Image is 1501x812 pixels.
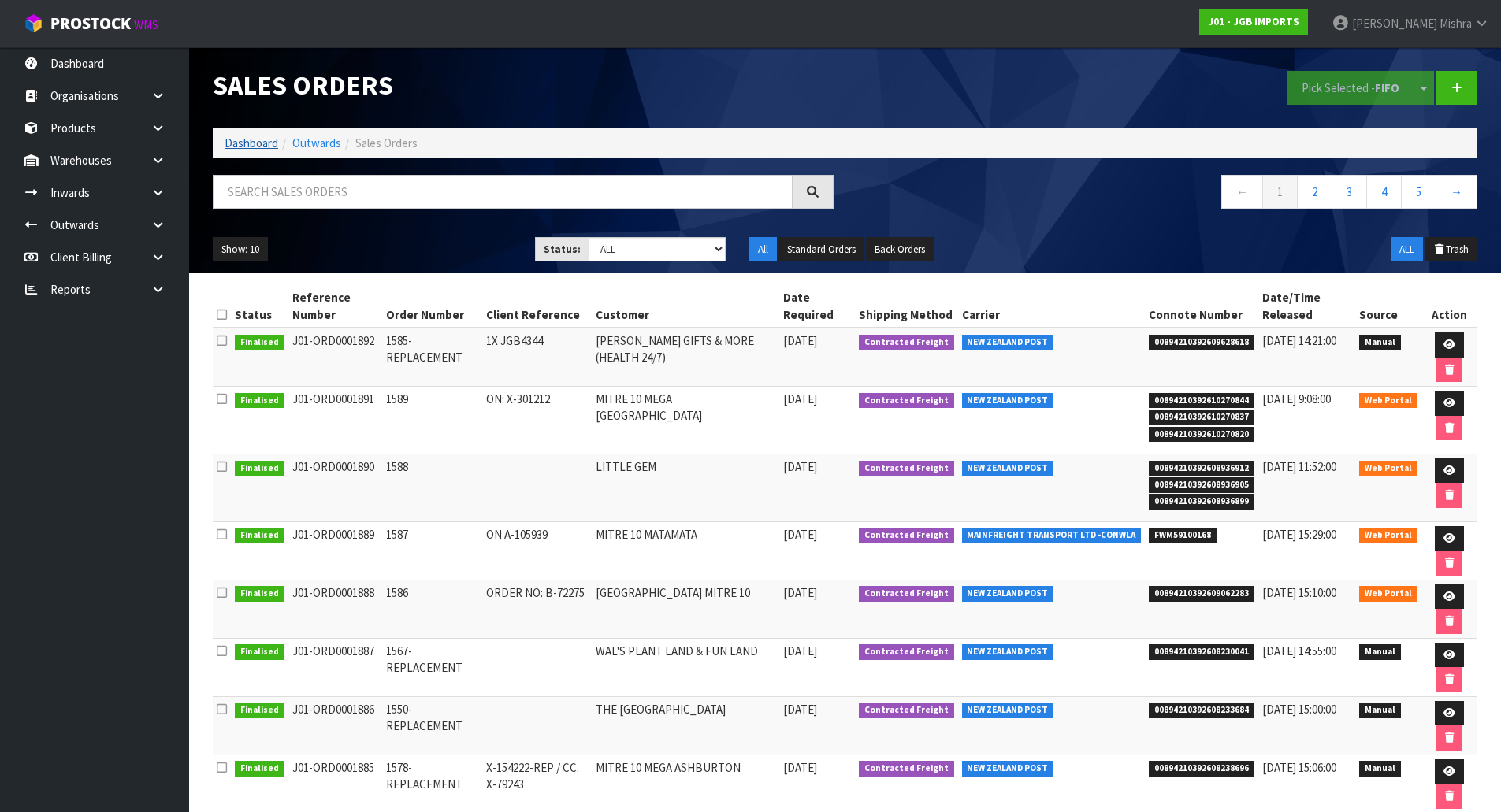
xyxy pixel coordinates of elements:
span: Finalised [235,703,284,718]
a: 2 [1297,175,1332,209]
span: NEW ZEALAND POST [962,586,1054,602]
span: [DATE] 11:52:00 [1262,459,1336,474]
td: ON: X-301212 [482,387,593,454]
span: Contracted Freight [859,335,954,350]
span: [DATE] [783,333,817,348]
a: 3 [1332,175,1367,209]
th: Source [1355,285,1421,328]
a: → [1436,175,1477,209]
span: NEW ZEALAND POST [962,461,1054,476]
span: [DATE] 15:29:00 [1262,527,1336,542]
td: ORDER NO: B-72275 [482,580,593,638]
span: Finalised [235,393,284,409]
span: ProStock [50,13,131,34]
span: Finalised [235,335,284,350]
span: 00894210392609062283 [1149,586,1254,602]
small: WMS [134,17,158,32]
a: J01 - JGB IMPORTS [1199,9,1308,35]
span: [DATE] 14:55:00 [1262,643,1336,658]
span: NEW ZEALAND POST [962,703,1054,718]
td: 1586 [382,580,481,638]
h1: Sales Orders [213,71,834,100]
td: 1585-REPLACEMENT [382,328,481,387]
td: J01-ORD0001888 [288,580,383,638]
span: 00894210392610270844 [1149,393,1254,409]
button: Pick Selected -FIFO [1287,71,1414,105]
span: Finalised [235,586,284,602]
span: [DATE] [783,459,817,474]
button: Show: 10 [213,237,268,262]
td: 1588 [382,454,481,521]
span: Contracted Freight [859,461,954,476]
span: Web Portal [1359,461,1417,476]
span: 00894210392608238696 [1149,761,1254,777]
nav: Page navigation [857,175,1478,213]
span: [DATE] [783,760,817,775]
img: cube-alt.png [24,13,43,33]
span: Finalised [235,528,284,543]
td: MITRE 10 MEGA [GEOGRAPHIC_DATA] [592,387,779,454]
span: [DATE] [783,643,817,658]
span: [DATE] 9:08:00 [1262,391,1331,406]
th: Status [231,285,288,328]
span: 00894210392608936899 [1149,494,1254,510]
span: 00894210392608936912 [1149,461,1254,476]
span: FWM59100168 [1149,528,1217,543]
span: 00894210392608233684 [1149,703,1254,718]
button: All [749,237,777,262]
td: 1550-REPLACEMENT [382,696,481,755]
td: J01-ORD0001887 [288,638,383,696]
td: THE [GEOGRAPHIC_DATA] [592,696,779,755]
strong: J01 - JGB IMPORTS [1208,15,1299,28]
button: Trash [1425,237,1477,262]
th: Action [1421,285,1478,328]
button: Back Orders [866,237,934,262]
td: WAL'S PLANT LAND & FUN LAND [592,638,779,696]
td: [GEOGRAPHIC_DATA] MITRE 10 [592,580,779,638]
span: [DATE] 15:10:00 [1262,585,1336,600]
span: [DATE] 15:06:00 [1262,760,1336,775]
span: Manual [1359,335,1401,350]
a: Outwards [292,135,341,150]
span: 00894210392608230041 [1149,644,1254,660]
span: [DATE] 14:21:00 [1262,333,1336,348]
span: Finalised [235,761,284,777]
span: Mishra [1440,16,1472,31]
td: J01-ORD0001889 [288,521,383,580]
td: 1589 [382,387,481,454]
span: Finalised [235,461,284,476]
td: ON A-105939 [482,521,593,580]
span: Contracted Freight [859,761,954,777]
td: 1X JGB4344 [482,328,593,387]
span: Manual [1359,703,1401,718]
span: Web Portal [1359,528,1417,543]
td: 1567-REPLACEMENT [382,638,481,696]
button: ALL [1391,237,1423,262]
span: 00894210392609628618 [1149,335,1254,350]
span: Finalised [235,644,284,660]
span: 00894210392610270837 [1149,410,1254,425]
th: Connote Number [1145,285,1258,328]
button: Standard Orders [778,237,864,262]
th: Customer [592,285,779,328]
span: [PERSON_NAME] [1352,16,1437,31]
a: ← [1221,175,1263,209]
a: 1 [1262,175,1298,209]
span: [DATE] [783,527,817,542]
span: Web Portal [1359,586,1417,602]
th: Date Required [779,285,855,328]
span: Contracted Freight [859,644,954,660]
span: 00894210392610270820 [1149,427,1254,443]
span: [DATE] 15:00:00 [1262,702,1336,717]
th: Carrier [958,285,1146,328]
td: MITRE 10 MATAMATA [592,521,779,580]
span: [DATE] [783,702,817,717]
a: 4 [1366,175,1402,209]
strong: Status: [544,243,581,256]
th: Reference Number [288,285,383,328]
span: Manual [1359,644,1401,660]
th: Date/Time Released [1258,285,1355,328]
span: Contracted Freight [859,393,954,409]
td: [PERSON_NAME] GIFTS & MORE (HEALTH 24/7) [592,328,779,387]
span: Contracted Freight [859,528,954,543]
